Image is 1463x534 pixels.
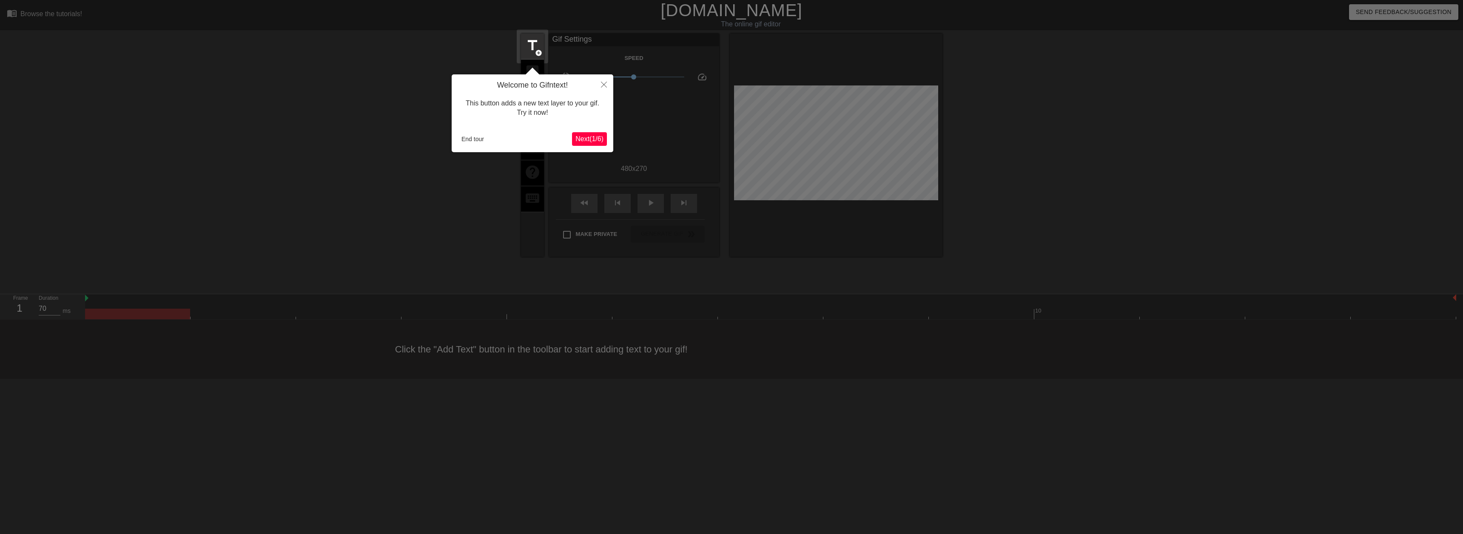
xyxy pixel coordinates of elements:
[458,81,607,90] h4: Welcome to Gifntext!
[572,132,607,146] button: Next
[458,133,487,145] button: End tour
[575,135,603,142] span: Next ( 1 / 6 )
[595,74,613,94] button: Close
[458,90,607,126] div: This button adds a new text layer to your gif. Try it now!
